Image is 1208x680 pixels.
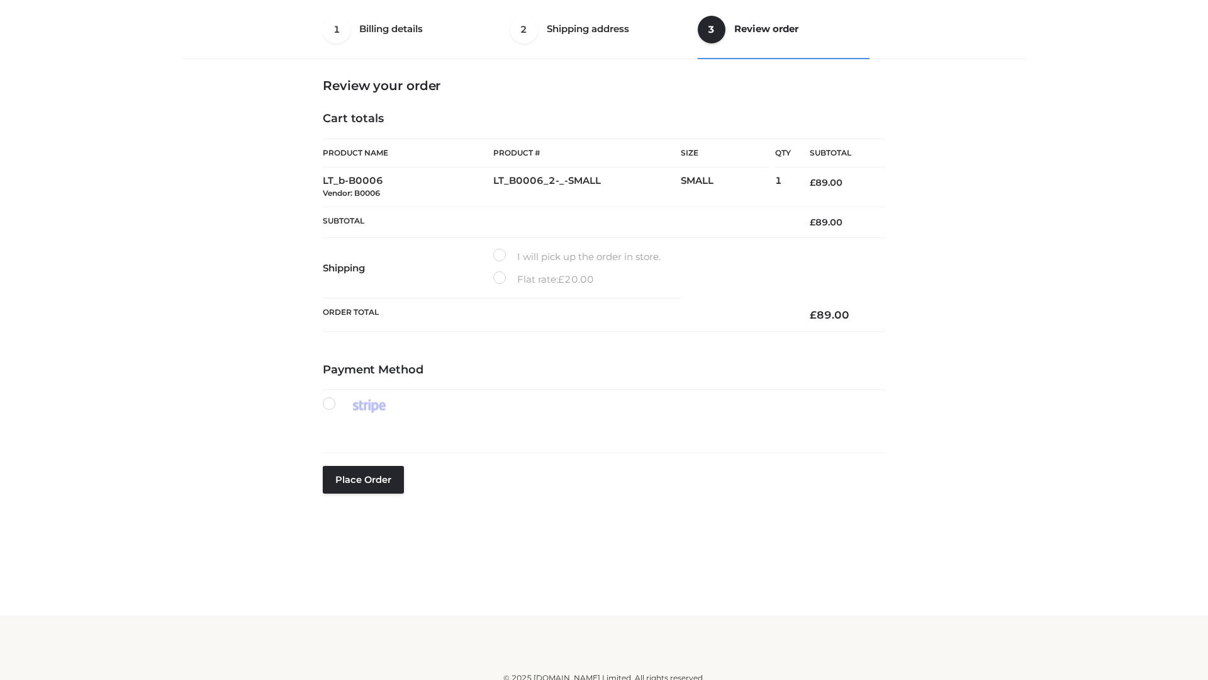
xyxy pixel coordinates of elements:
th: Subtotal [323,207,791,237]
bdi: 20.00 [558,273,594,285]
bdi: 89.00 [810,177,842,188]
td: SMALL [681,167,775,207]
td: LT_B0006_2-_-SMALL [493,167,681,207]
h4: Cart totals [323,112,885,126]
th: Subtotal [791,139,885,167]
label: Flat rate: [493,271,594,288]
span: £ [810,217,815,228]
h3: Review your order [323,78,885,93]
h4: Payment Method [323,363,885,377]
label: I will pick up the order in store. [493,249,661,265]
th: Order Total [323,298,791,332]
bdi: 89.00 [810,217,842,228]
small: Vendor: B0006 [323,188,380,198]
th: Product # [493,139,681,167]
span: £ [810,309,817,321]
th: Shipping [323,238,493,298]
button: Place order [323,466,404,494]
td: LT_b-B0006 [323,167,493,207]
th: Size [681,139,769,167]
th: Product Name [323,139,493,167]
bdi: 89.00 [810,309,849,321]
th: Qty [775,139,791,167]
td: 1 [775,167,791,207]
span: £ [558,273,564,285]
span: £ [810,177,815,188]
